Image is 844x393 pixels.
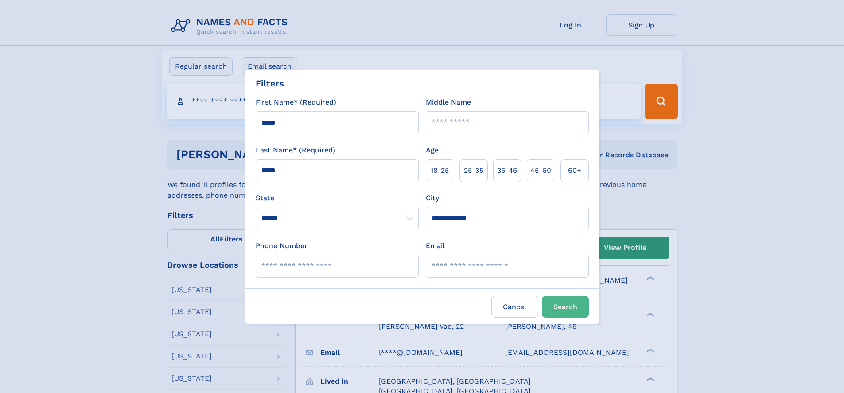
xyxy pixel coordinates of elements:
[256,97,336,108] label: First Name* (Required)
[497,165,517,176] span: 35‑45
[530,165,551,176] span: 45‑60
[426,193,439,203] label: City
[426,97,471,108] label: Middle Name
[426,145,439,156] label: Age
[256,241,307,251] label: Phone Number
[542,296,589,318] button: Search
[256,193,419,203] label: State
[568,165,581,176] span: 60+
[256,77,284,90] div: Filters
[464,165,483,176] span: 25‑35
[431,165,449,176] span: 18‑25
[426,241,445,251] label: Email
[491,296,538,318] label: Cancel
[256,145,335,156] label: Last Name* (Required)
